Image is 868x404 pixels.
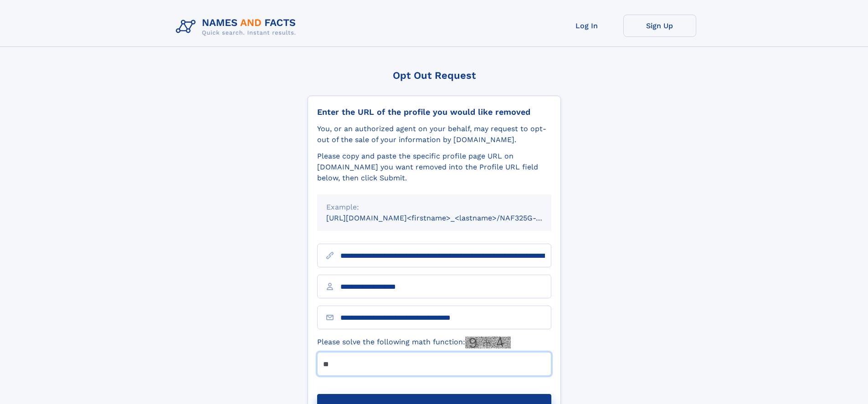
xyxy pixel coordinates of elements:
[623,15,696,37] a: Sign Up
[172,15,303,39] img: Logo Names and Facts
[317,107,551,117] div: Enter the URL of the profile you would like removed
[317,151,551,184] div: Please copy and paste the specific profile page URL on [DOMAIN_NAME] you want removed into the Pr...
[326,214,569,222] small: [URL][DOMAIN_NAME]<firstname>_<lastname>/NAF325G-xxxxxxxx
[317,337,511,348] label: Please solve the following math function:
[308,70,561,81] div: Opt Out Request
[326,202,542,213] div: Example:
[550,15,623,37] a: Log In
[317,123,551,145] div: You, or an authorized agent on your behalf, may request to opt-out of the sale of your informatio...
